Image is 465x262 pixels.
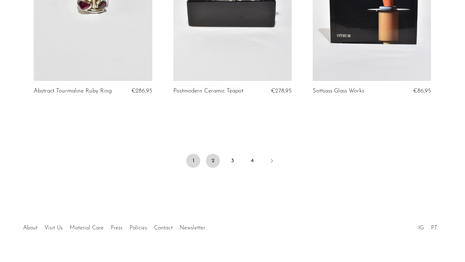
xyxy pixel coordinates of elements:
[173,88,243,94] a: Postmodern Ceramic Teapot
[313,88,364,94] a: Sottsass Glass Works
[415,220,441,233] ul: Social Medias
[225,154,240,168] a: 3
[130,225,147,231] a: Policies
[70,225,104,231] a: Material Care
[131,88,152,94] span: €286,95
[206,154,220,168] a: 2
[265,154,279,169] a: Next
[111,225,123,231] a: Press
[20,220,209,233] ul: Quick links
[271,88,292,94] span: €278,95
[413,88,431,94] span: €86,95
[44,225,63,231] a: Visit Us
[34,88,112,94] a: Abstract Tourmaline Ruby Ring
[186,154,200,168] span: 1
[154,225,173,231] a: Contact
[23,225,37,231] a: About
[245,154,259,168] a: 4
[418,225,424,231] a: IG
[431,225,437,231] a: PT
